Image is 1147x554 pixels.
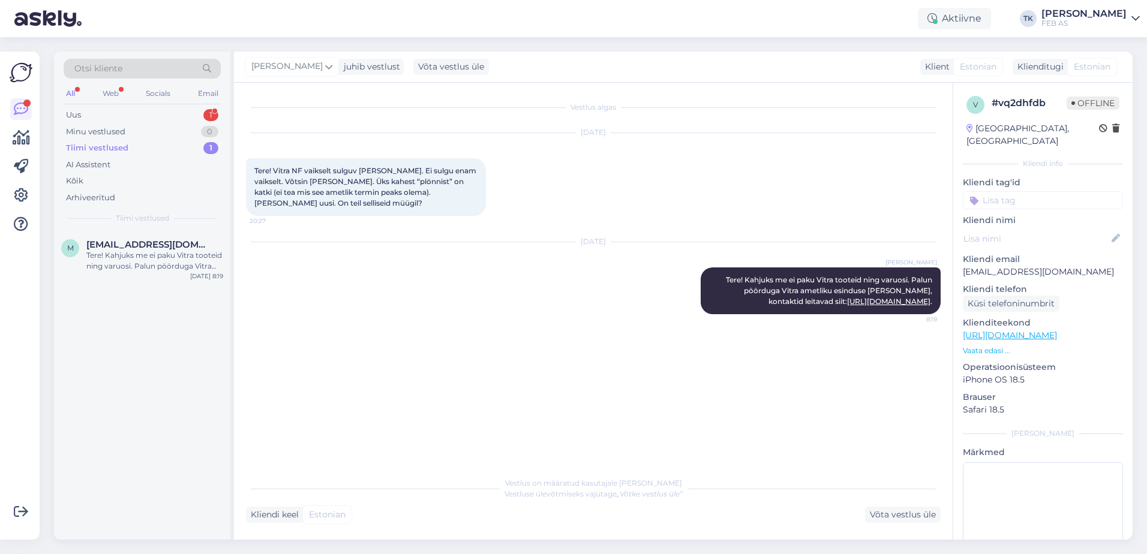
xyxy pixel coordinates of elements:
[885,258,937,267] span: [PERSON_NAME]
[963,345,1123,356] p: Vaata edasi ...
[963,428,1123,439] div: [PERSON_NAME]
[254,166,478,207] span: Tere! Vitra NF vaikselt sulguv [PERSON_NAME]. Ei sulgu enam vaikselt. Võtsin [PERSON_NAME]. Üks k...
[190,272,223,281] div: [DATE] 8:19
[246,236,941,247] div: [DATE]
[66,126,125,138] div: Minu vestlused
[918,8,991,29] div: Aktiivne
[1067,97,1119,110] span: Offline
[196,86,221,101] div: Email
[963,374,1123,386] p: iPhone OS 18.5
[865,507,941,523] div: Võta vestlus üle
[963,266,1123,278] p: [EMAIL_ADDRESS][DOMAIN_NAME]
[1074,61,1110,73] span: Estonian
[966,122,1099,147] div: [GEOGRAPHIC_DATA], [GEOGRAPHIC_DATA]
[201,126,218,138] div: 0
[66,142,128,154] div: Tiimi vestlused
[963,232,1109,245] input: Lisa nimi
[250,216,295,225] span: 20:27
[66,175,83,187] div: Kõik
[920,61,950,73] div: Klient
[963,296,1059,312] div: Küsi telefoninumbrit
[64,86,77,101] div: All
[67,243,74,252] span: m
[100,86,121,101] div: Web
[74,62,122,75] span: Otsi kliente
[963,283,1123,296] p: Kliendi telefon
[1041,9,1127,19] div: [PERSON_NAME]
[963,446,1123,459] p: Märkmed
[726,275,934,306] span: Tere! Kahjuks me ei paku Vitra tooteid ning varuosi. Palun pöörduga Vitra ametliku esinduse [PERS...
[86,250,223,272] div: Tere! Kahjuks me ei paku Vitra tooteid ning varuosi. Palun pöörduga Vitra ametliku esinduse [PERS...
[963,158,1123,169] div: Kliendi info
[86,239,211,250] span: markomandel@hotmail.com
[1041,19,1127,28] div: FEB AS
[66,159,110,171] div: AI Assistent
[847,297,930,306] a: [URL][DOMAIN_NAME]
[10,61,32,84] img: Askly Logo
[963,391,1123,404] p: Brauser
[963,253,1123,266] p: Kliendi email
[203,109,218,121] div: 1
[963,330,1057,341] a: [URL][DOMAIN_NAME]
[203,142,218,154] div: 1
[963,176,1123,189] p: Kliendi tag'id
[960,61,996,73] span: Estonian
[339,61,400,73] div: juhib vestlust
[963,404,1123,416] p: Safari 18.5
[963,191,1123,209] input: Lisa tag
[617,489,683,498] i: „Võtke vestlus üle”
[413,59,489,75] div: Võta vestlus üle
[116,213,169,224] span: Tiimi vestlused
[143,86,173,101] div: Socials
[1020,10,1037,27] div: TK
[66,109,81,121] div: Uus
[892,315,937,324] span: 8:19
[251,60,323,73] span: [PERSON_NAME]
[246,102,941,113] div: Vestlus algas
[992,96,1067,110] div: # vq2dhfdb
[309,508,346,521] span: Estonian
[246,508,299,521] div: Kliendi keel
[973,100,978,109] span: v
[1041,9,1140,28] a: [PERSON_NAME]FEB AS
[66,192,115,204] div: Arhiveeritud
[505,478,682,487] span: Vestlus on määratud kasutajale [PERSON_NAME]
[1013,61,1064,73] div: Klienditugi
[963,214,1123,227] p: Kliendi nimi
[963,317,1123,329] p: Klienditeekond
[963,361,1123,374] p: Operatsioonisüsteem
[505,489,683,498] span: Vestluse ülevõtmiseks vajutage
[246,127,941,138] div: [DATE]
